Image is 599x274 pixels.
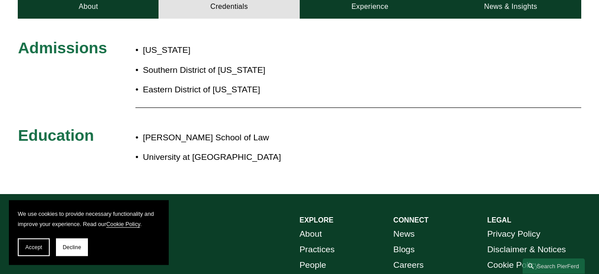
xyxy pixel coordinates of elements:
span: Admissions [18,39,107,57]
p: [US_STATE] [143,43,347,58]
a: Practices [300,242,335,258]
p: Eastern District of [US_STATE] [143,82,347,98]
a: Blogs [393,242,415,258]
a: Cookie Policy [487,258,539,273]
span: Accept [25,244,42,250]
button: Decline [56,238,88,256]
a: People [300,258,326,273]
a: News [393,226,415,242]
span: Decline [63,244,81,250]
a: About [300,226,322,242]
a: Careers [393,258,424,273]
a: Search this site [523,258,585,274]
p: [PERSON_NAME] School of Law [143,130,511,146]
a: Privacy Policy [487,226,540,242]
strong: EXPLORE [300,216,333,224]
span: Education [18,127,94,144]
p: We use cookies to provide necessary functionality and improve your experience. Read our . [18,209,160,230]
p: Southern District of [US_STATE] [143,63,347,78]
a: Cookie Policy [106,221,140,227]
p: University at [GEOGRAPHIC_DATA] [143,150,511,165]
section: Cookie banner [9,200,169,265]
strong: CONNECT [393,216,428,224]
strong: LEGAL [487,216,511,224]
button: Accept [18,238,50,256]
a: Disclaimer & Notices [487,242,566,258]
